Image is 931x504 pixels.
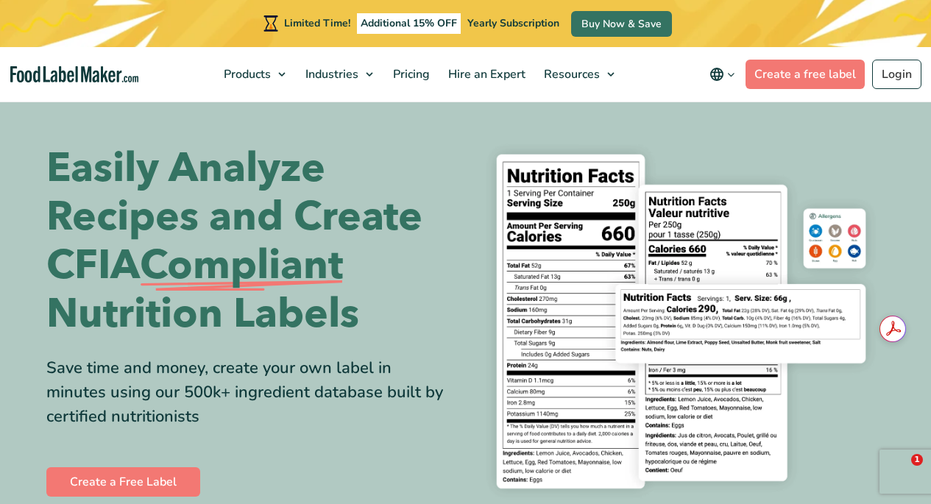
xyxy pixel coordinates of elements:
span: Additional 15% OFF [357,13,461,34]
span: Products [219,66,272,82]
span: Industries [301,66,360,82]
span: Hire an Expert [444,66,527,82]
span: Limited Time! [284,16,350,30]
a: Hire an Expert [439,47,531,102]
span: Yearly Subscription [467,16,559,30]
span: Compliant [140,241,343,290]
span: Pricing [389,66,431,82]
span: 1 [911,454,923,466]
h1: Easily Analyze Recipes and Create CFIA Nutrition Labels [46,144,455,338]
a: Create a Free Label [46,467,200,497]
span: Resources [539,66,601,82]
a: Industries [297,47,380,102]
iframe: Intercom live chat [881,454,916,489]
a: Pricing [384,47,436,102]
a: Login [872,60,921,89]
a: Resources [535,47,622,102]
a: Create a free label [746,60,865,89]
div: Save time and money, create your own label in minutes using our 500k+ ingredient database built b... [46,356,455,429]
a: Buy Now & Save [571,11,672,37]
a: Products [215,47,293,102]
